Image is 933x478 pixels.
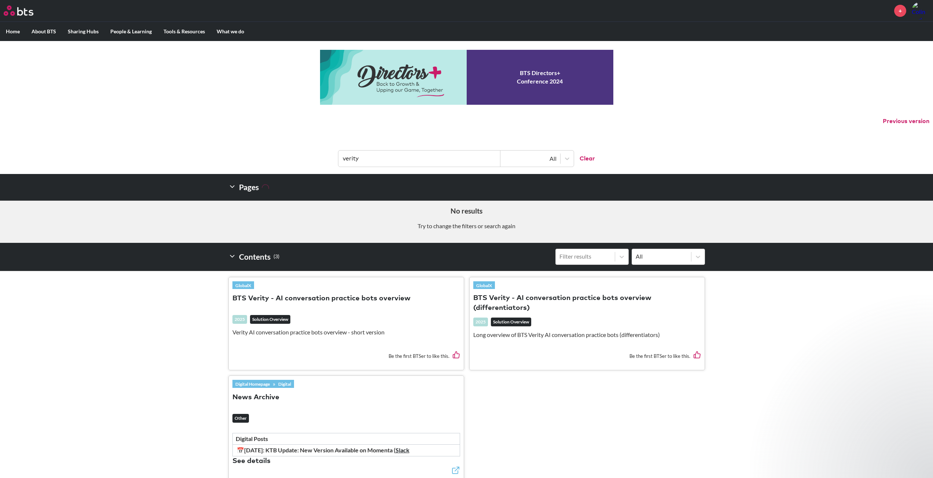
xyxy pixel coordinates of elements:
h5: No results [5,206,928,216]
a: External link [451,466,460,477]
a: Digital Homepage [232,380,273,388]
a: Conference 2024 [320,50,613,105]
label: Tools & Resources [158,22,211,41]
strong: 📅[DATE]: KTB Update: New Version Available on Momenta ( [237,446,396,453]
h2: Pages [228,180,269,194]
div: All [504,155,557,163]
div: Filter results [559,252,611,260]
p: Long overview of BTS Verity AI conversation practice bots (differentiators) [473,331,701,339]
h2: Contents [228,249,279,265]
a: Profile [912,2,929,19]
small: ( 3 ) [273,252,279,262]
a: Digital [275,380,294,388]
label: Sharing Hubs [62,22,104,41]
div: 2025 [232,315,247,324]
label: What we do [211,22,250,41]
button: BTS Verity - AI conversation practice bots overview (differentiators) [473,293,701,313]
label: People & Learning [104,22,158,41]
label: About BTS [26,22,62,41]
em: Solution Overview [491,318,531,326]
div: 2025 [473,318,488,326]
strong: Digital Posts [236,435,268,442]
img: Colin Park [912,2,929,19]
a: Go home [4,5,47,16]
img: BTS Logo [4,5,33,16]
div: » [232,380,294,388]
p: Try to change the filters or search again [5,222,928,230]
iframe: Intercom live chat [908,453,926,471]
button: See details [232,456,271,466]
a: GlobalX [473,281,495,289]
div: Be the first BTSer to like this. [232,346,460,366]
button: News Archive [232,393,279,403]
p: Verity AI conversation practice bots overview - short version [232,328,460,336]
div: Be the first BTSer to like this. [473,346,701,366]
button: BTS Verity - AI conversation practice bots overview [232,294,411,304]
em: Solution Overview [250,315,290,324]
a: Slack [396,446,409,453]
div: All [636,252,687,260]
em: Other [232,414,249,423]
iframe: Intercom notifications message [786,321,933,458]
button: Previous version [883,117,929,125]
input: Find contents, pages and demos... [338,151,500,167]
button: Clear [574,151,595,167]
a: + [894,5,906,17]
a: GlobalX [232,281,254,289]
